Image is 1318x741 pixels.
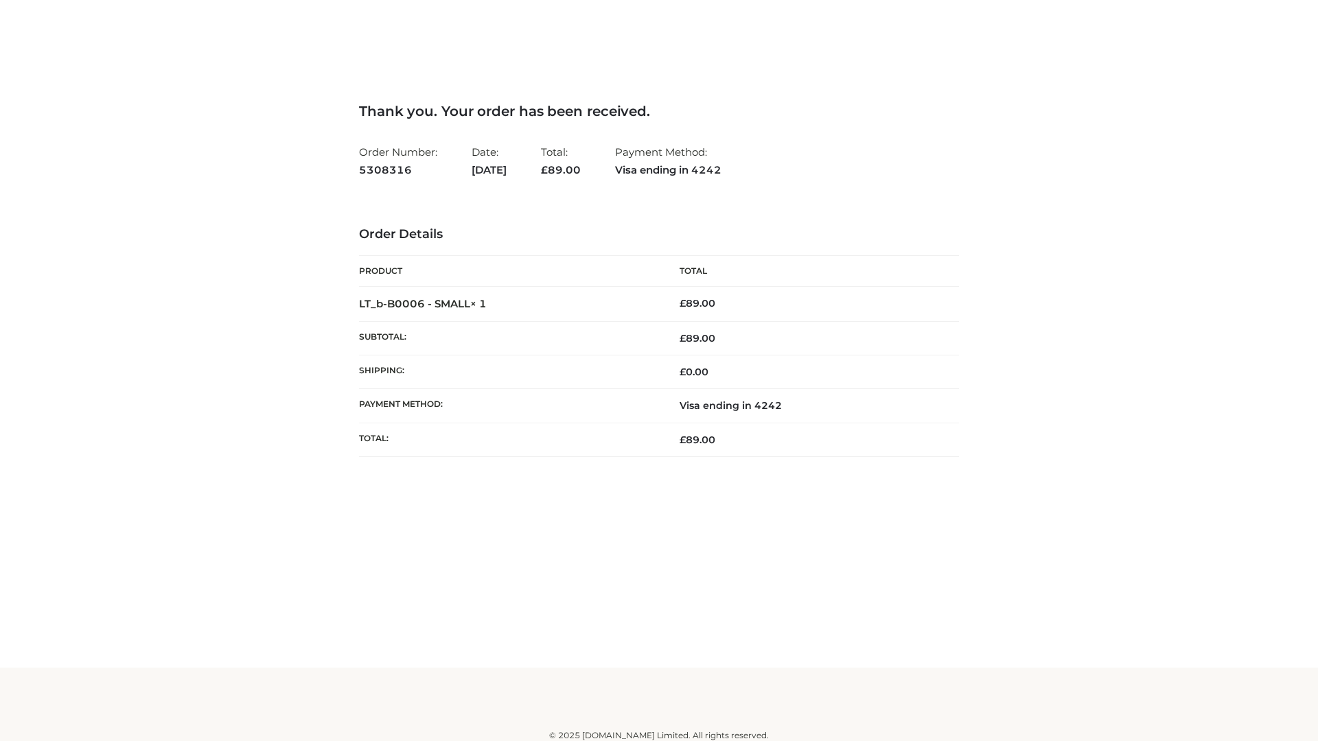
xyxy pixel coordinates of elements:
strong: × 1 [470,297,487,310]
bdi: 0.00 [680,366,708,378]
li: Order Number: [359,140,437,182]
td: Visa ending in 4242 [659,389,959,423]
strong: 5308316 [359,161,437,179]
li: Date: [472,140,507,182]
th: Total [659,256,959,287]
strong: Visa ending in 4242 [615,161,721,179]
th: Shipping: [359,355,659,389]
li: Payment Method: [615,140,721,182]
strong: [DATE] [472,161,507,179]
span: £ [680,366,686,378]
th: Subtotal: [359,321,659,355]
span: £ [541,163,548,176]
th: Total: [359,423,659,456]
h3: Order Details [359,227,959,242]
li: Total: [541,140,581,182]
span: £ [680,332,686,344]
span: £ [680,434,686,446]
span: 89.00 [541,163,581,176]
h3: Thank you. Your order has been received. [359,103,959,119]
strong: LT_b-B0006 - SMALL [359,297,487,310]
bdi: 89.00 [680,297,715,309]
th: Product [359,256,659,287]
span: £ [680,297,686,309]
span: 89.00 [680,434,715,446]
th: Payment method: [359,389,659,423]
span: 89.00 [680,332,715,344]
